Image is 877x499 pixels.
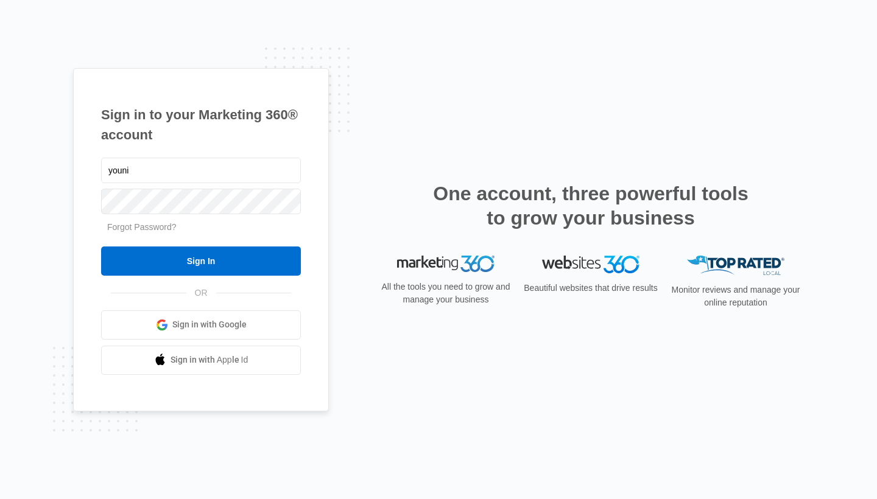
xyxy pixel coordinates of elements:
[101,105,301,145] h1: Sign in to your Marketing 360® account
[186,287,216,299] span: OR
[687,256,784,276] img: Top Rated Local
[101,158,301,183] input: Email
[101,310,301,340] a: Sign in with Google
[101,246,301,276] input: Sign In
[378,281,514,306] p: All the tools you need to grow and manage your business
[171,354,248,366] span: Sign in with Apple Id
[667,284,804,309] p: Monitor reviews and manage your online reputation
[523,282,659,295] p: Beautiful websites that drive results
[542,256,639,273] img: Websites 360
[397,256,495,273] img: Marketing 360
[429,181,752,230] h2: One account, three powerful tools to grow your business
[172,318,247,331] span: Sign in with Google
[107,222,177,232] a: Forgot Password?
[101,346,301,375] a: Sign in with Apple Id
